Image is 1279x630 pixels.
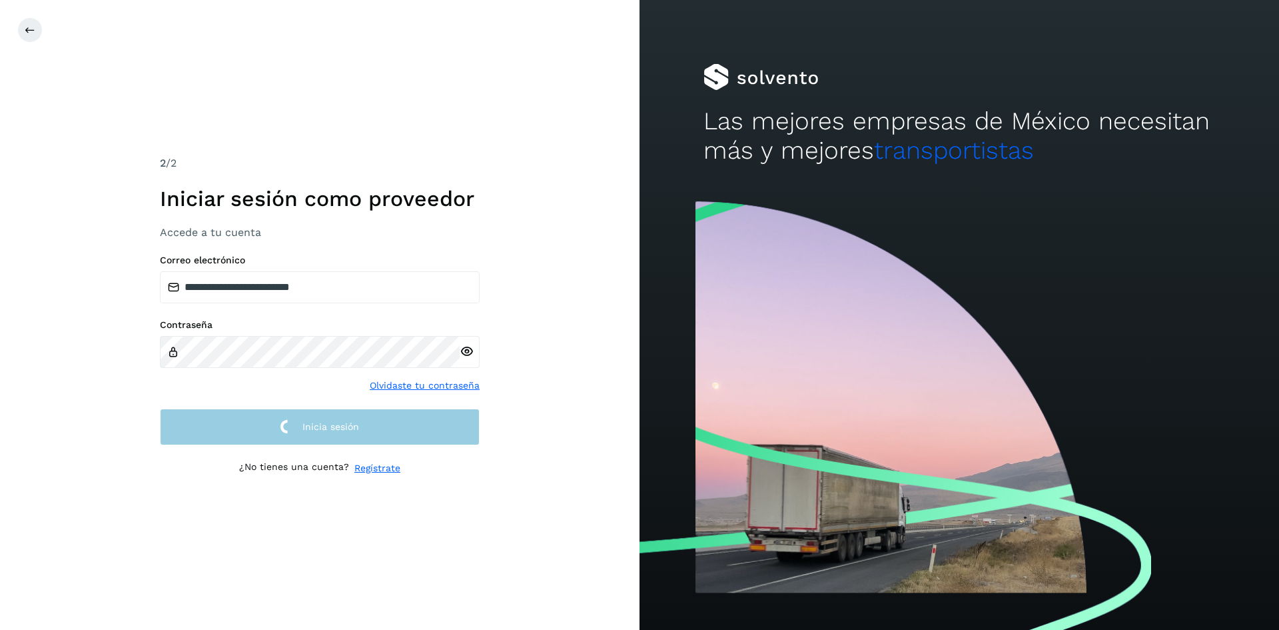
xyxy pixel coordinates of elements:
div: /2 [160,155,480,171]
p: ¿No tienes una cuenta? [239,461,349,475]
span: Inicia sesión [302,422,359,431]
h1: Iniciar sesión como proveedor [160,186,480,211]
label: Correo electrónico [160,255,480,266]
span: 2 [160,157,166,169]
label: Contraseña [160,319,480,331]
span: transportistas [874,136,1034,165]
button: Inicia sesión [160,409,480,445]
a: Regístrate [354,461,400,475]
h2: Las mejores empresas de México necesitan más y mejores [703,107,1215,166]
h3: Accede a tu cuenta [160,226,480,239]
a: Olvidaste tu contraseña [370,379,480,393]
